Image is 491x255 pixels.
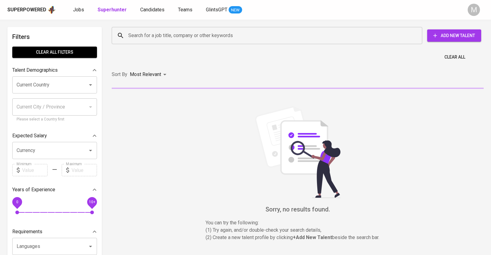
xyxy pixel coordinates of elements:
p: Talent Demographics [12,67,58,74]
span: 10+ [89,200,95,204]
div: Requirements [12,226,97,238]
span: Teams [178,7,192,13]
input: Value [22,164,48,176]
p: Most Relevant [130,71,161,78]
span: GlintsGPT [206,7,227,13]
span: NEW [229,7,242,13]
img: app logo [48,5,56,14]
span: 0 [16,200,18,204]
h6: Sorry, no results found. [112,204,484,214]
h6: Filters [12,32,97,42]
p: (1) Try again, and/or double-check your search details, [206,226,390,234]
p: Expected Salary [12,132,47,139]
button: Open [86,242,95,251]
a: Superpoweredapp logo [7,5,56,14]
a: Superhunter [98,6,128,14]
span: Add New Talent [432,32,476,40]
span: Clear All [444,53,465,61]
button: Clear All [442,51,468,63]
a: Jobs [73,6,85,14]
button: Clear All filters [12,47,97,58]
input: Value [72,164,97,176]
img: file_searching.svg [252,106,344,198]
div: M [468,4,480,16]
button: Open [86,146,95,155]
p: Please select a Country first [17,116,93,123]
p: You can try the following : [206,219,390,226]
b: Superhunter [98,7,127,13]
p: Sort By [112,71,127,78]
button: Open [86,81,95,89]
span: Jobs [73,7,84,13]
p: Requirements [12,228,42,235]
div: Most Relevant [130,69,168,80]
a: Candidates [140,6,166,14]
span: Clear All filters [17,48,92,56]
div: Talent Demographics [12,64,97,76]
span: Candidates [140,7,164,13]
a: Teams [178,6,194,14]
div: Years of Experience [12,184,97,196]
button: Add New Talent [427,29,481,42]
div: Expected Salary [12,130,97,142]
b: + Add New Talent [293,234,332,240]
a: GlintsGPT NEW [206,6,242,14]
div: Superpowered [7,6,46,13]
p: (2) Create a new talent profile by clicking beside the search bar. [206,234,390,241]
p: Years of Experience [12,186,55,193]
